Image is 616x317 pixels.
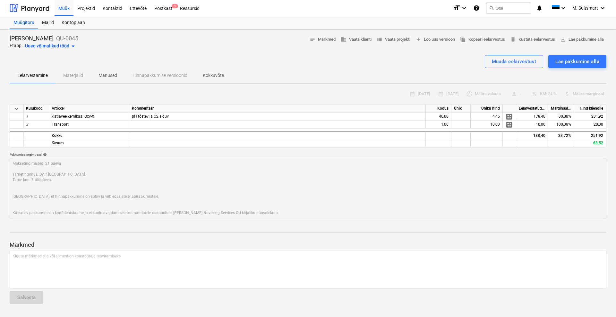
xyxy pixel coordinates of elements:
div: Artikkel [49,104,129,113]
button: Vaata klienti [338,35,374,45]
i: format_size [453,4,460,12]
i: Abikeskus [473,4,480,12]
span: delete [510,37,516,42]
p: Kokkuvõte [203,72,224,79]
div: 63,52 [574,139,606,147]
p: [PERSON_NAME] [10,35,54,42]
div: Kokku [49,131,129,139]
span: Ahenda kõik kategooriad [13,105,20,113]
span: M. Suitsmart [572,5,598,11]
div: 10,00 [471,121,503,129]
span: Vaata projekti [377,36,410,43]
div: Muuda eelarvestust [492,57,536,66]
p: Märkmed [10,241,606,249]
div: 40,00 [426,113,451,121]
div: 178,40 [516,113,548,121]
div: 10,00 [516,121,548,129]
button: Otsi [486,3,531,13]
div: 1,00 [426,121,451,129]
button: Kustuta eelarvestus [508,35,558,45]
span: business [341,37,346,42]
span: Halda rea detailset jaotust [505,113,513,121]
button: Loo uus versioon [413,35,458,45]
div: 231,92 [574,113,606,121]
span: Katlavee kemikaal Oxy-X [52,114,94,119]
div: Kogus [426,104,451,113]
span: view_list [377,37,382,42]
p: Eelarvestamine [17,72,48,79]
div: 251,92 [574,131,606,139]
div: Ühiku hind [471,104,503,113]
span: Halda rea detailset jaotust [505,121,513,129]
span: Kopeeri eelarvestus [460,36,505,43]
button: Muuda eelarvestust [485,55,543,68]
span: help [42,153,47,156]
div: Hind kliendile [574,104,606,113]
span: arrow_drop_down [69,42,77,50]
p: Manused [98,72,117,79]
i: keyboard_arrow_down [460,4,468,12]
span: add [415,37,421,42]
span: Kustuta eelarvestus [510,36,555,43]
div: 100,00% [548,121,574,129]
div: 188,40 [516,131,548,139]
div: 33,72% [548,131,574,139]
a: Müügitoru [10,16,38,29]
span: save_alt [560,37,566,42]
div: Eelarvestatud maksumus [516,104,548,113]
span: notes [310,37,315,42]
span: file_copy [460,37,466,42]
p: QU-0045 [56,35,78,42]
span: pH tõstev ja O2 siduv [132,114,169,119]
a: Kontoplaan [58,16,89,29]
span: Transport [52,122,69,127]
span: Vaata klienti [341,36,372,43]
i: keyboard_arrow_down [560,4,567,12]
textarea: Maksetingimused: 21 päeva Tarnetingimus: DAP, [GEOGRAPHIC_DATA]. Tarne kuni 3 tööpäeva. [GEOGRAPH... [10,158,606,219]
span: 2 [26,122,28,127]
div: Kommentaar [129,104,426,113]
div: 30,00% [548,113,574,121]
i: notifications [536,4,543,12]
div: Marginaal, % [548,104,574,113]
div: Lae pakkumine alla [555,57,599,66]
a: Mallid [38,16,58,29]
span: Lae pakkumine alla [560,36,604,43]
span: search [489,5,494,11]
div: 4,46 [471,113,503,121]
span: 1 [26,114,28,119]
div: Kasum [49,139,129,147]
button: Vaata projekti [374,35,413,45]
div: Uued võimalikud tööd [25,42,77,50]
button: Lae pakkumine alla [558,35,606,45]
div: Kulukood [23,104,49,113]
i: keyboard_arrow_down [599,4,606,12]
div: 20,00 [574,121,606,129]
span: Loo uus versioon [415,36,455,43]
div: Ühik [451,104,471,113]
button: Lae pakkumine alla [548,55,606,68]
span: Märkmed [310,36,336,43]
span: 1 [172,4,178,8]
button: Kopeeri eelarvestus [458,35,508,45]
p: Etapp: [10,42,22,50]
div: Pakkumise tingimused [10,153,606,157]
button: Märkmed [307,35,338,45]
